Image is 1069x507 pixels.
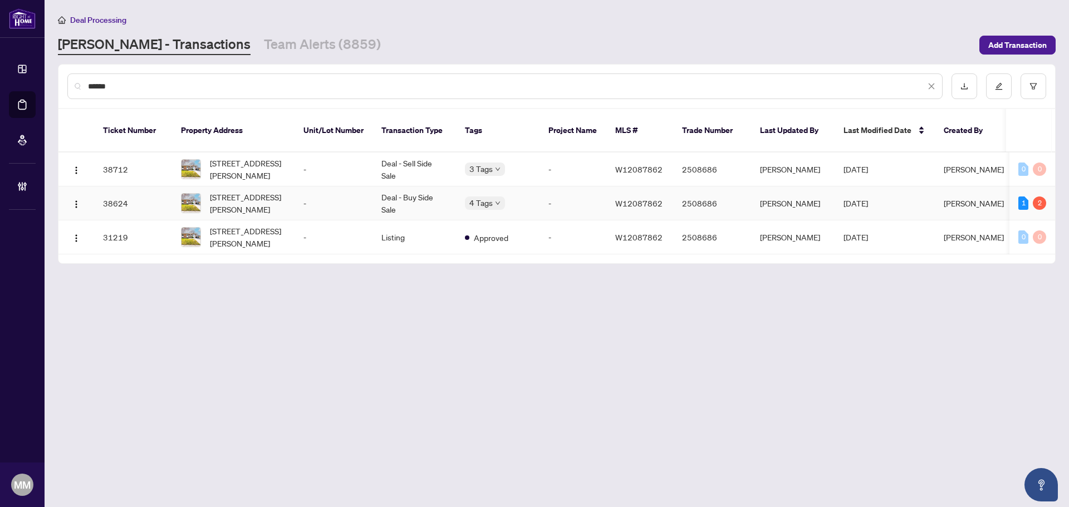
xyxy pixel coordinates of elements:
[94,109,172,152] th: Ticket Number
[606,109,673,152] th: MLS #
[182,194,200,213] img: thumbnail-img
[1029,82,1037,90] span: filter
[72,166,81,175] img: Logo
[1033,163,1046,176] div: 0
[751,109,835,152] th: Last Updated By
[67,160,85,178] button: Logo
[264,35,381,55] a: Team Alerts (8859)
[986,73,1012,99] button: edit
[1033,230,1046,244] div: 0
[456,109,540,152] th: Tags
[94,220,172,254] td: 31219
[9,8,36,29] img: logo
[952,73,977,99] button: download
[495,200,501,206] span: down
[673,152,751,186] td: 2508686
[615,232,663,242] span: W12087862
[70,15,126,25] span: Deal Processing
[944,232,1004,242] span: [PERSON_NAME]
[673,220,751,254] td: 2508686
[210,225,286,249] span: [STREET_ADDRESS][PERSON_NAME]
[295,220,372,254] td: -
[844,198,868,208] span: [DATE]
[295,186,372,220] td: -
[182,160,200,179] img: thumbnail-img
[944,164,1004,174] span: [PERSON_NAME]
[58,16,66,24] span: home
[58,35,251,55] a: [PERSON_NAME] - Transactions
[1033,196,1046,210] div: 2
[1018,163,1028,176] div: 0
[182,228,200,247] img: thumbnail-img
[94,152,172,186] td: 38712
[295,152,372,186] td: -
[1021,73,1046,99] button: filter
[960,82,968,90] span: download
[372,109,456,152] th: Transaction Type
[210,157,286,181] span: [STREET_ADDRESS][PERSON_NAME]
[72,234,81,243] img: Logo
[844,124,911,136] span: Last Modified Date
[469,163,493,175] span: 3 Tags
[540,152,606,186] td: -
[988,36,1047,54] span: Add Transaction
[615,198,663,208] span: W12087862
[372,152,456,186] td: Deal - Sell Side Sale
[1018,196,1028,210] div: 1
[673,109,751,152] th: Trade Number
[615,164,663,174] span: W12087862
[474,232,508,244] span: Approved
[844,232,868,242] span: [DATE]
[673,186,751,220] td: 2508686
[540,109,606,152] th: Project Name
[172,109,295,152] th: Property Address
[935,109,1002,152] th: Created By
[14,477,31,493] span: MM
[844,164,868,174] span: [DATE]
[751,152,835,186] td: [PERSON_NAME]
[540,220,606,254] td: -
[835,109,935,152] th: Last Modified Date
[751,220,835,254] td: [PERSON_NAME]
[928,82,935,90] span: close
[94,186,172,220] td: 38624
[979,36,1056,55] button: Add Transaction
[210,191,286,215] span: [STREET_ADDRESS][PERSON_NAME]
[72,200,81,209] img: Logo
[67,228,85,246] button: Logo
[495,166,501,172] span: down
[67,194,85,212] button: Logo
[372,220,456,254] td: Listing
[1018,230,1028,244] div: 0
[751,186,835,220] td: [PERSON_NAME]
[540,186,606,220] td: -
[469,196,493,209] span: 4 Tags
[372,186,456,220] td: Deal - Buy Side Sale
[1024,468,1058,501] button: Open asap
[944,198,1004,208] span: [PERSON_NAME]
[295,109,372,152] th: Unit/Lot Number
[995,82,1003,90] span: edit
